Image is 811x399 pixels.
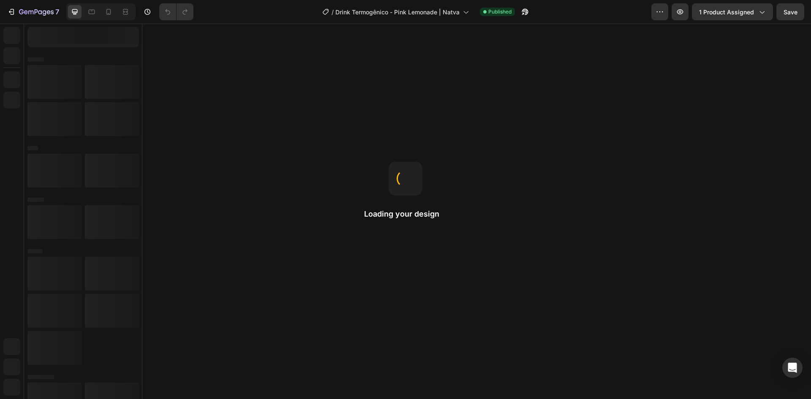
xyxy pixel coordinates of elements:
button: 1 product assigned [692,3,773,20]
button: Save [776,3,804,20]
span: / [332,8,334,16]
span: 1 product assigned [699,8,754,16]
div: Undo/Redo [159,3,193,20]
h2: Loading your design [364,209,447,219]
div: Open Intercom Messenger [782,358,803,378]
span: Drink Termogênico - Pink Lemonade | Natva [335,8,460,16]
span: Save [784,8,797,16]
span: Published [488,8,512,16]
button: 7 [3,3,63,20]
p: 7 [55,7,59,17]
